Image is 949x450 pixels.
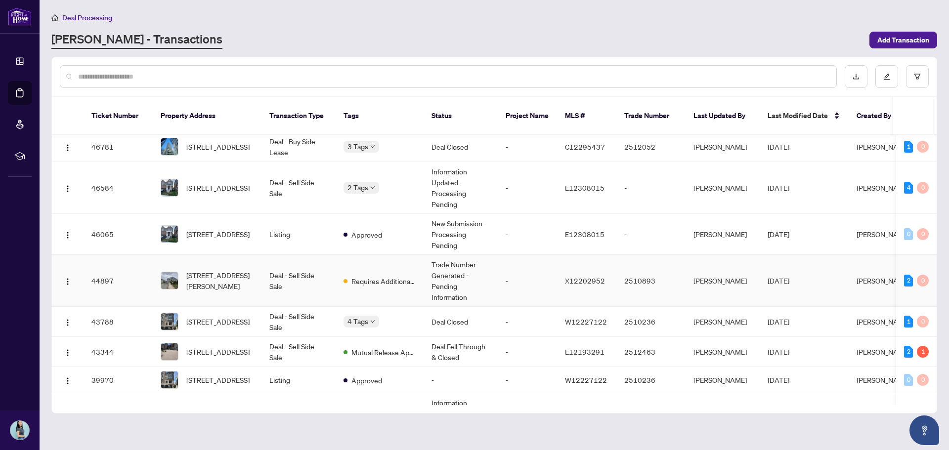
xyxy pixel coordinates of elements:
th: Last Updated By [686,97,760,135]
span: E12193291 [565,347,604,356]
img: thumbnail-img [161,343,178,360]
div: 0 [904,228,913,240]
td: Listing [261,393,336,445]
div: 1 [904,316,913,327]
span: [PERSON_NAME] [857,276,910,285]
td: Trade Number Generated - Pending Information [424,255,498,307]
img: Logo [64,278,72,286]
span: down [370,319,375,324]
button: filter [906,65,929,88]
button: download [845,65,867,88]
span: [STREET_ADDRESS] [186,229,250,240]
img: Logo [64,231,72,239]
td: 46065 [84,214,153,255]
img: thumbnail-img [161,138,178,155]
span: Last Modified Date [768,110,828,121]
td: 2510893 [616,255,686,307]
div: 0 [917,316,929,327]
td: 2510893 [616,393,686,445]
td: Information Updated - Processing Pending [424,393,498,445]
td: Deal - Sell Side Sale [261,162,336,214]
button: Logo [60,180,76,196]
td: 2510236 [616,307,686,337]
td: 2510236 [616,367,686,393]
div: 0 [917,374,929,386]
span: Deal Processing [62,13,112,22]
img: Logo [64,377,72,385]
td: - [498,393,557,445]
button: Logo [60,226,76,242]
span: [DATE] [768,347,789,356]
td: 2512463 [616,337,686,367]
span: X12202952 [565,276,605,285]
td: 39970 [84,367,153,393]
img: thumbnail-img [161,313,178,330]
span: edit [883,73,890,80]
span: Mutual Release Approved [351,347,416,358]
span: [DATE] [768,375,789,384]
td: [PERSON_NAME] [686,367,760,393]
th: Project Name [498,97,557,135]
td: 46584 [84,162,153,214]
td: - [498,162,557,214]
td: - [498,307,557,337]
span: [STREET_ADDRESS] [186,182,250,193]
td: [PERSON_NAME] [686,255,760,307]
td: [PERSON_NAME] [686,162,760,214]
div: 1 [904,141,913,153]
td: - [498,214,557,255]
span: download [853,73,860,80]
button: Logo [60,372,76,388]
td: 43344 [84,337,153,367]
button: Logo [60,139,76,155]
span: Requires Additional Docs [351,276,416,286]
img: thumbnail-img [161,272,178,289]
span: [STREET_ADDRESS] [186,374,250,385]
th: Status [424,97,498,135]
span: down [370,185,375,190]
div: 2 [904,346,913,358]
span: [PERSON_NAME] [857,230,910,239]
td: 46781 [84,132,153,162]
td: 44897 [84,255,153,307]
td: - [498,337,557,367]
td: Deal Closed [424,307,498,337]
span: 2 Tags [347,182,368,193]
div: 0 [917,182,929,194]
img: Logo [64,349,72,357]
td: [PERSON_NAME] [686,132,760,162]
div: 0 [917,141,929,153]
img: thumbnail-img [161,226,178,243]
td: [PERSON_NAME] [686,214,760,255]
td: Deal - Sell Side Sale [261,255,336,307]
span: [PERSON_NAME] [857,183,910,192]
span: [DATE] [768,142,789,151]
td: New Submission - Processing Pending [424,214,498,255]
td: Deal - Sell Side Sale [261,337,336,367]
img: Logo [64,144,72,152]
span: Add Transaction [877,32,929,48]
span: home [51,14,58,21]
span: C12295437 [565,142,605,151]
td: Deal Fell Through & Closed [424,337,498,367]
td: - [616,214,686,255]
button: Logo [60,273,76,288]
td: Information Updated - Processing Pending [424,162,498,214]
div: 0 [917,228,929,240]
span: filter [914,73,921,80]
span: [DATE] [768,183,789,192]
td: [PERSON_NAME] [686,393,760,445]
div: 0 [917,275,929,286]
th: Transaction Type [261,97,336,135]
span: down [370,144,375,149]
th: MLS # [557,97,616,135]
td: - [498,132,557,162]
span: [PERSON_NAME] [857,347,910,356]
img: Profile Icon [10,421,29,440]
th: Created By [849,97,908,135]
button: Add Transaction [869,32,937,48]
td: Deal - Sell Side Sale [261,307,336,337]
span: 4 Tags [347,316,368,327]
div: 0 [904,374,913,386]
span: [PERSON_NAME] [857,317,910,326]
